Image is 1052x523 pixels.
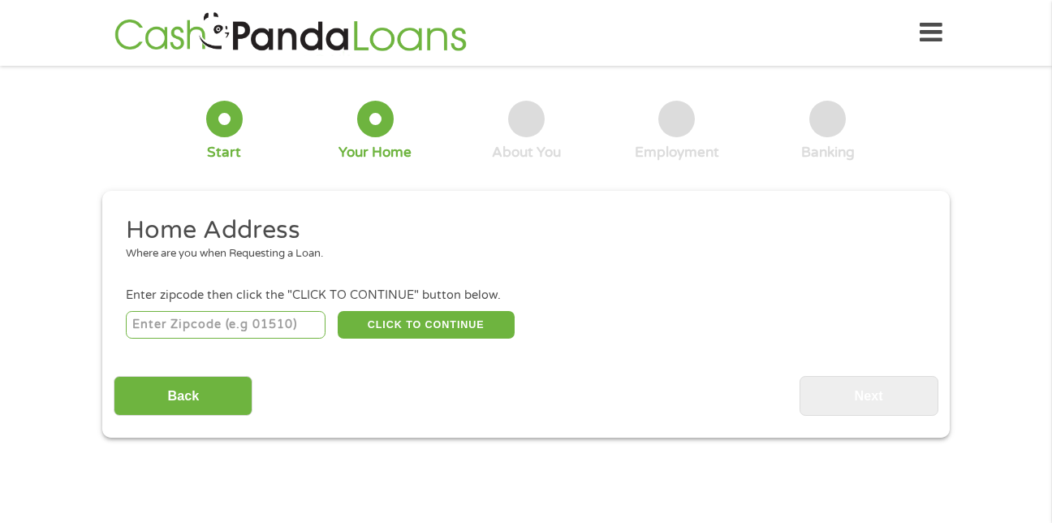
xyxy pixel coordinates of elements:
[635,144,719,162] div: Employment
[126,214,915,247] h2: Home Address
[800,376,938,416] input: Next
[338,311,515,339] button: CLICK TO CONTINUE
[114,376,252,416] input: Back
[338,144,412,162] div: Your Home
[126,311,326,339] input: Enter Zipcode (e.g 01510)
[126,287,926,305] div: Enter zipcode then click the "CLICK TO CONTINUE" button below.
[801,144,855,162] div: Banking
[126,246,915,262] div: Where are you when Requesting a Loan.
[110,10,472,56] img: GetLoanNow Logo
[207,144,241,162] div: Start
[492,144,561,162] div: About You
